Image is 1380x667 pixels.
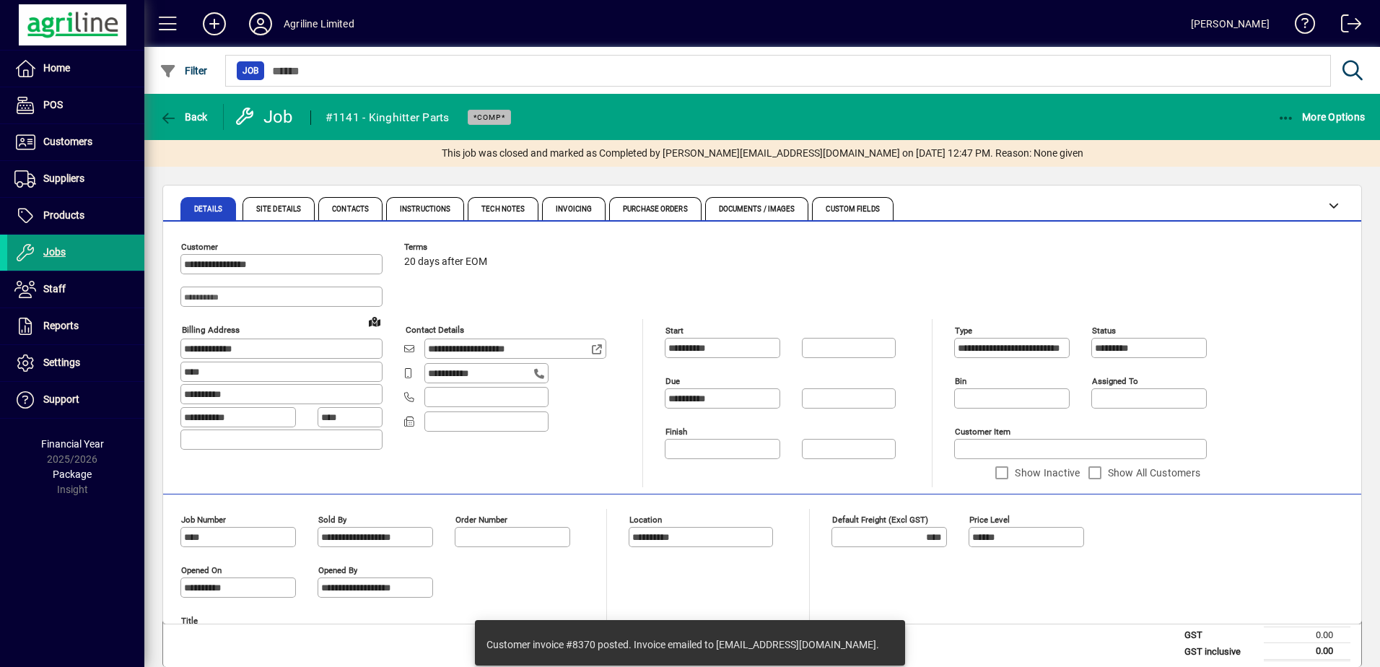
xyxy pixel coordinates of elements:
[53,468,92,480] span: Package
[400,206,450,213] span: Instructions
[1274,104,1369,130] button: More Options
[995,146,1083,161] span: Reason: None given
[191,11,237,37] button: Add
[43,99,63,110] span: POS
[156,104,211,130] button: Back
[969,515,1010,525] mat-label: Price Level
[7,124,144,160] a: Customers
[41,438,104,450] span: Financial Year
[7,382,144,418] a: Support
[404,256,487,268] span: 20 days after EOM
[43,173,84,184] span: Suppliers
[284,12,354,35] div: Agriline Limited
[181,616,198,626] mat-label: Title
[7,345,144,381] a: Settings
[363,310,386,333] a: View on map
[7,271,144,308] a: Staff
[7,161,144,197] a: Suppliers
[160,65,208,77] span: Filter
[7,308,144,344] a: Reports
[318,515,346,525] mat-label: Sold by
[181,242,218,252] mat-label: Customer
[1191,12,1270,35] div: [PERSON_NAME]
[332,206,369,213] span: Contacts
[43,136,92,147] span: Customers
[43,283,66,295] span: Staff
[7,87,144,123] a: POS
[7,198,144,234] a: Products
[243,64,258,78] span: Job
[826,206,879,213] span: Custom Fields
[623,206,688,213] span: Purchase Orders
[955,427,1010,437] mat-label: Customer Item
[404,243,491,252] span: Terms
[442,146,993,161] span: This job was closed and marked as Completed by [PERSON_NAME][EMAIL_ADDRESS][DOMAIN_NAME] on [DATE...
[43,246,66,258] span: Jobs
[43,393,79,405] span: Support
[629,515,662,525] mat-label: Location
[326,106,450,129] div: #1141 - Kinghitter Parts
[556,206,592,213] span: Invoicing
[665,376,680,386] mat-label: Due
[955,376,966,386] mat-label: Bin
[256,206,301,213] span: Site Details
[43,320,79,331] span: Reports
[1177,643,1264,661] td: GST inclusive
[1278,111,1366,123] span: More Options
[43,62,70,74] span: Home
[1264,627,1350,643] td: 0.00
[318,565,357,575] mat-label: Opened by
[181,515,226,525] mat-label: Job number
[1330,3,1362,50] a: Logout
[455,515,507,525] mat-label: Order number
[719,206,795,213] span: Documents / Images
[1177,627,1264,643] td: GST
[832,515,928,525] mat-label: Default Freight (excl GST)
[955,326,972,336] mat-label: Type
[160,111,208,123] span: Back
[665,427,687,437] mat-label: Finish
[486,637,879,652] div: Customer invoice #8370 posted. Invoice emailed to [EMAIL_ADDRESS][DOMAIN_NAME].
[144,104,224,130] app-page-header-button: Back
[156,58,211,84] button: Filter
[665,326,684,336] mat-label: Start
[237,11,284,37] button: Profile
[43,357,80,368] span: Settings
[1284,3,1316,50] a: Knowledge Base
[1092,376,1138,386] mat-label: Assigned to
[1264,643,1350,661] td: 0.00
[235,105,296,128] div: Job
[481,206,525,213] span: Tech Notes
[43,209,84,221] span: Products
[7,51,144,87] a: Home
[1092,326,1116,336] mat-label: Status
[194,206,222,213] span: Details
[181,565,222,575] mat-label: Opened On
